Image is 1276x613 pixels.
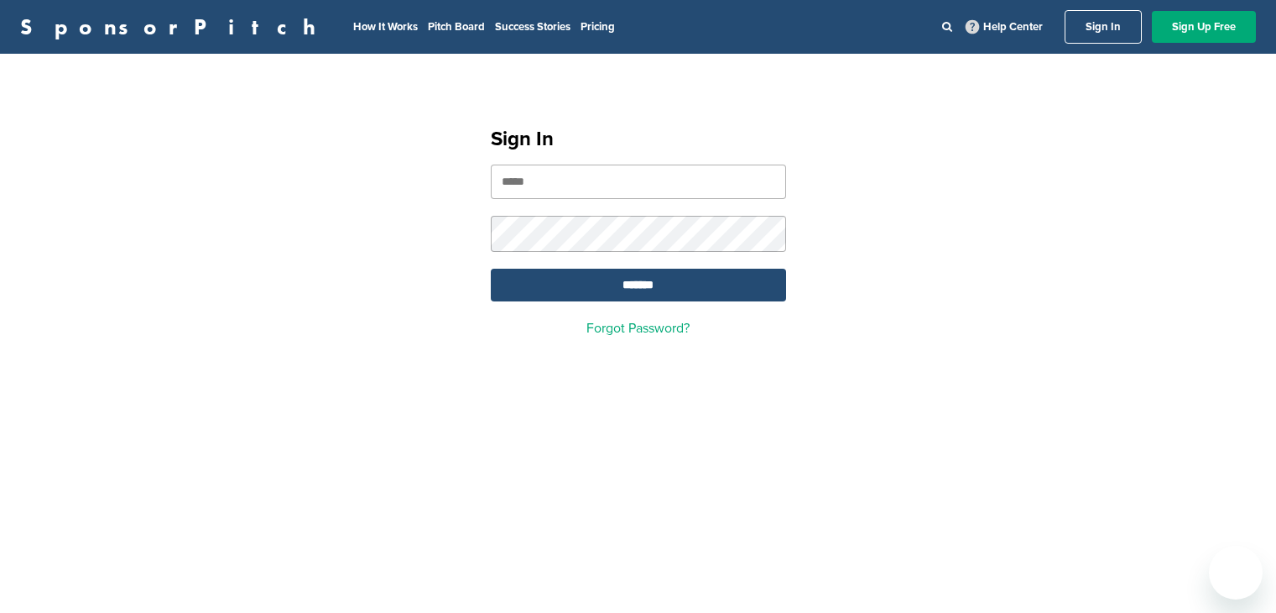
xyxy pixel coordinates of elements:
a: Sign Up Free [1152,11,1256,43]
a: Success Stories [495,20,570,34]
a: Forgot Password? [586,320,690,337]
a: Sign In [1065,10,1142,44]
h1: Sign In [491,124,786,155]
a: Help Center [962,17,1046,37]
a: How It Works [353,20,418,34]
a: SponsorPitch [20,16,326,38]
a: Pricing [581,20,615,34]
a: Pitch Board [428,20,485,34]
iframe: Button to launch messaging window [1209,546,1263,600]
